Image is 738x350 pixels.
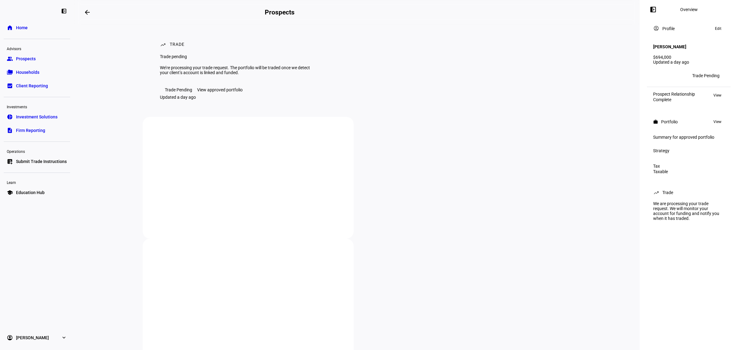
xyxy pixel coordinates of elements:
[4,124,70,137] a: descriptionFirm Reporting
[4,102,70,111] div: Investments
[7,189,13,196] eth-mat-symbol: school
[4,147,70,155] div: Operations
[649,199,728,223] div: We are processing your trade request. We will monitor your account for funding and notify you whe...
[265,9,294,16] h2: Prospects
[160,65,311,75] div: We’re processing your trade request. The portfolio will be traded once we detect your client’s ac...
[7,83,13,89] eth-mat-symbol: bid_landscape
[61,335,67,341] eth-mat-symbol: expand_more
[4,44,70,53] div: Advisors
[7,158,13,165] eth-mat-symbol: list_alt_add
[16,127,45,133] span: Firm Reporting
[653,97,695,102] div: Complete
[653,25,724,32] eth-panel-overview-card-header: Profile
[4,111,70,123] a: pie_chartInvestment Solutions
[61,8,67,14] eth-mat-symbol: left_panel_close
[7,114,13,120] eth-mat-symbol: pie_chart
[165,87,192,92] div: Trade Pending
[160,95,196,100] div: Updated a day ago
[16,69,39,75] span: Households
[7,25,13,31] eth-mat-symbol: home
[84,9,91,16] mat-icon: arrow_backwards
[653,189,724,196] eth-panel-overview-card-header: Trade
[16,114,58,120] span: Investment Solutions
[653,119,658,124] mat-icon: work
[653,44,686,49] h4: [PERSON_NAME]
[653,164,724,169] div: Tax
[661,119,678,124] div: Portfolio
[656,74,661,78] span: DT
[710,92,724,99] button: View
[713,92,721,99] span: View
[692,73,720,78] div: Trade Pending
[712,25,724,32] button: Edit
[4,80,70,92] a: bid_landscapeClient Reporting
[7,56,13,62] eth-mat-symbol: group
[170,42,184,48] div: Trade
[16,335,49,341] span: [PERSON_NAME]
[4,66,70,78] a: folder_copyHouseholds
[4,22,70,34] a: homeHome
[4,178,70,186] div: Learn
[710,118,724,125] button: View
[16,189,45,196] span: Education Hub
[715,25,721,32] span: Edit
[160,42,166,48] mat-icon: trending_up
[653,92,695,97] div: Prospect Relationship
[662,26,675,31] div: Profile
[7,127,13,133] eth-mat-symbol: description
[653,55,724,60] div: $694,000
[653,60,724,65] div: Updated a day ago
[197,87,243,92] div: View approved portfolio
[160,54,311,59] div: Trade pending
[653,148,724,153] div: Strategy
[649,6,657,13] mat-icon: left_panel_open
[662,190,673,195] div: Trade
[7,69,13,75] eth-mat-symbol: folder_copy
[7,335,13,341] eth-mat-symbol: account_circle
[653,169,724,174] div: Taxable
[16,83,48,89] span: Client Reporting
[665,74,669,78] span: ZT
[16,158,67,165] span: Submit Trade Instructions
[4,53,70,65] a: groupProspects
[16,56,36,62] span: Prospects
[653,135,724,140] div: Summary for approved portfolio
[653,118,724,125] eth-panel-overview-card-header: Portfolio
[653,189,659,196] mat-icon: trending_up
[653,25,659,31] mat-icon: account_circle
[680,7,698,12] div: Overview
[16,25,28,31] span: Home
[713,118,721,125] span: View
